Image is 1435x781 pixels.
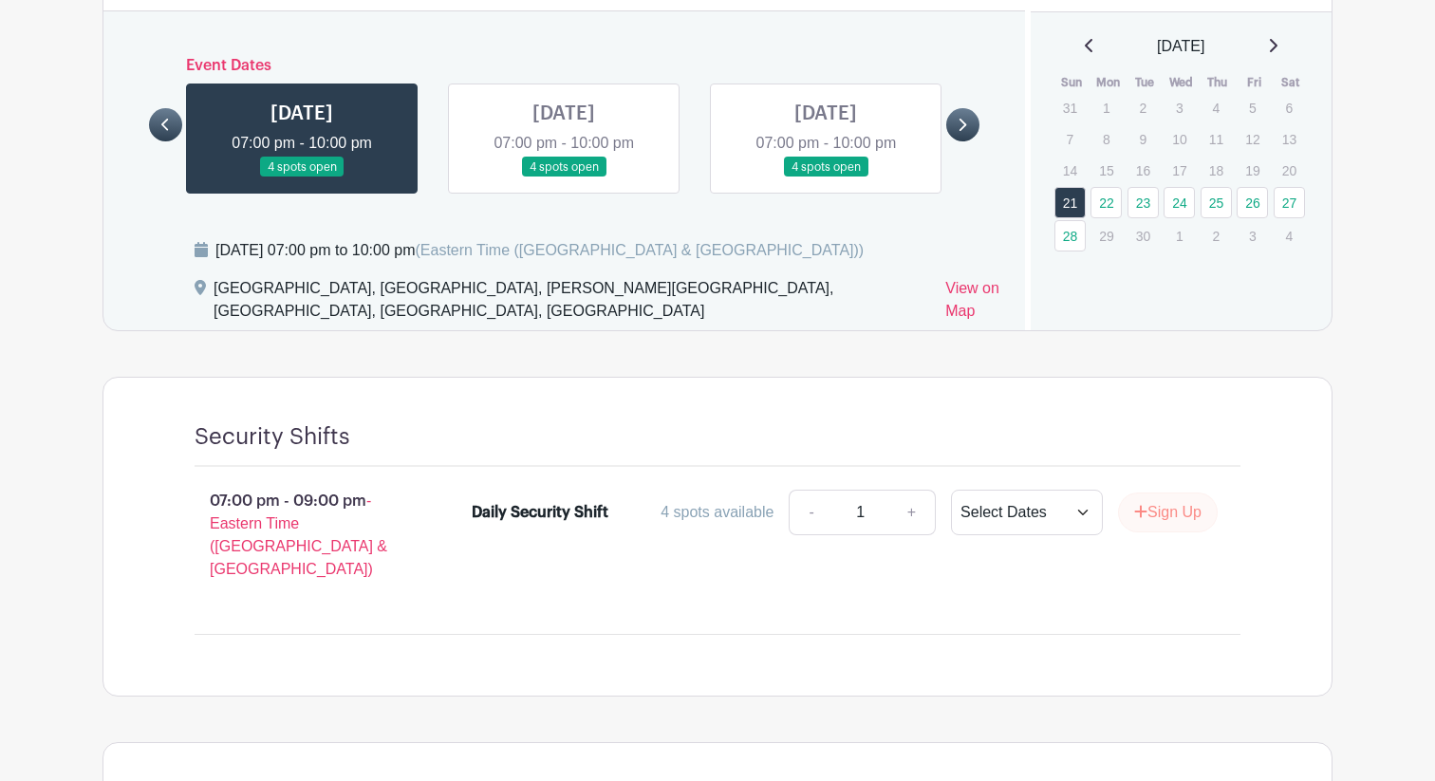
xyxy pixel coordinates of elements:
h4: Security Shifts [195,423,350,451]
p: 3 [1164,93,1195,122]
a: 22 [1090,187,1122,218]
p: 2 [1127,93,1159,122]
p: 31 [1054,93,1086,122]
p: 10 [1164,124,1195,154]
a: - [789,490,832,535]
th: Sat [1273,73,1310,92]
h6: Event Dates [182,57,946,75]
a: 27 [1274,187,1305,218]
p: 4 [1201,93,1232,122]
p: 1 [1090,93,1122,122]
p: 9 [1127,124,1159,154]
a: + [888,490,936,535]
p: 6 [1274,93,1305,122]
p: 07:00 pm - 09:00 pm [164,482,441,588]
a: 23 [1127,187,1159,218]
p: 29 [1090,221,1122,251]
p: 13 [1274,124,1305,154]
p: 14 [1054,156,1086,185]
p: 8 [1090,124,1122,154]
p: 15 [1090,156,1122,185]
p: 12 [1237,124,1268,154]
p: 3 [1237,221,1268,251]
span: [DATE] [1157,35,1204,58]
a: 26 [1237,187,1268,218]
p: 2 [1201,221,1232,251]
th: Sun [1053,73,1090,92]
p: 19 [1237,156,1268,185]
th: Tue [1127,73,1164,92]
a: 28 [1054,220,1086,251]
th: Wed [1163,73,1200,92]
th: Thu [1200,73,1237,92]
th: Fri [1236,73,1273,92]
th: Mon [1090,73,1127,92]
a: 24 [1164,187,1195,218]
a: View on Map [945,277,1001,330]
p: 16 [1127,156,1159,185]
div: [GEOGRAPHIC_DATA], [GEOGRAPHIC_DATA], [PERSON_NAME][GEOGRAPHIC_DATA], [GEOGRAPHIC_DATA], [GEOGRAP... [214,277,930,330]
a: 25 [1201,187,1232,218]
a: 21 [1054,187,1086,218]
p: 30 [1127,221,1159,251]
div: Daily Security Shift [472,501,608,524]
p: 11 [1201,124,1232,154]
p: 20 [1274,156,1305,185]
p: 1 [1164,221,1195,251]
p: 5 [1237,93,1268,122]
span: (Eastern Time ([GEOGRAPHIC_DATA] & [GEOGRAPHIC_DATA])) [415,242,864,258]
button: Sign Up [1118,493,1218,532]
p: 7 [1054,124,1086,154]
p: 4 [1274,221,1305,251]
div: 4 spots available [661,501,773,524]
p: 18 [1201,156,1232,185]
div: [DATE] 07:00 pm to 10:00 pm [215,239,864,262]
p: 17 [1164,156,1195,185]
